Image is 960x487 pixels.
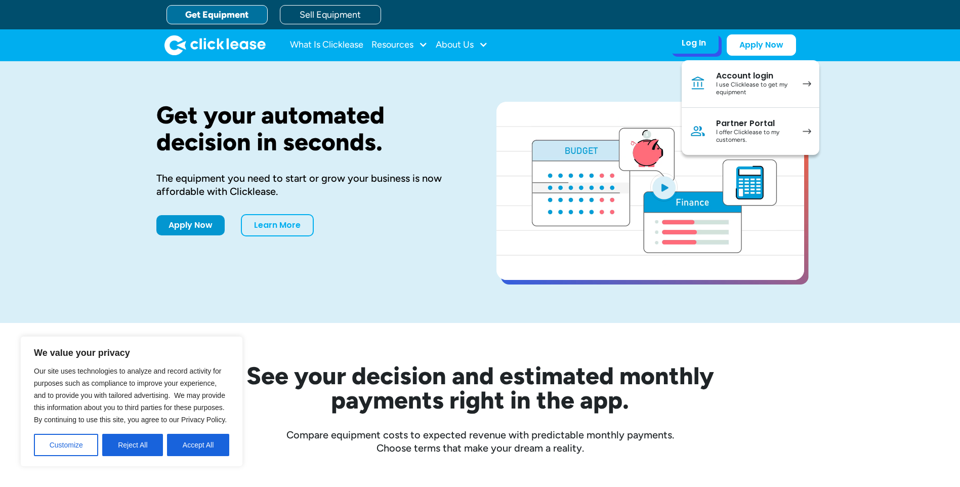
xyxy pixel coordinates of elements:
[650,173,678,201] img: Blue play button logo on a light blue circular background
[241,214,314,236] a: Learn More
[716,129,792,144] div: I offer Clicklease to my customers.
[496,102,804,280] a: open lightbox
[682,60,819,155] nav: Log In
[280,5,381,24] a: Sell Equipment
[727,34,796,56] a: Apply Now
[164,35,266,55] img: Clicklease logo
[34,434,98,456] button: Customize
[167,434,229,456] button: Accept All
[716,118,792,129] div: Partner Portal
[197,363,764,412] h2: See your decision and estimated monthly payments right in the app.
[156,102,464,155] h1: Get your automated decision in seconds.
[166,5,268,24] a: Get Equipment
[156,215,225,235] a: Apply Now
[164,35,266,55] a: home
[690,75,706,92] img: Bank icon
[803,129,811,134] img: arrow
[716,81,792,97] div: I use Clicklease to get my equipment
[290,35,363,55] a: What Is Clicklease
[34,367,227,424] span: Our site uses technologies to analyze and record activity for purposes such as compliance to impr...
[436,35,488,55] div: About Us
[156,172,464,198] div: The equipment you need to start or grow your business is now affordable with Clicklease.
[682,38,706,48] div: Log In
[803,81,811,87] img: arrow
[682,60,819,108] a: Account loginI use Clicklease to get my equipment
[682,108,819,155] a: Partner PortalI offer Clicklease to my customers.
[20,336,243,467] div: We value your privacy
[156,428,804,455] div: Compare equipment costs to expected revenue with predictable monthly payments. Choose terms that ...
[716,71,792,81] div: Account login
[690,123,706,139] img: Person icon
[34,347,229,359] p: We value your privacy
[102,434,163,456] button: Reject All
[371,35,428,55] div: Resources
